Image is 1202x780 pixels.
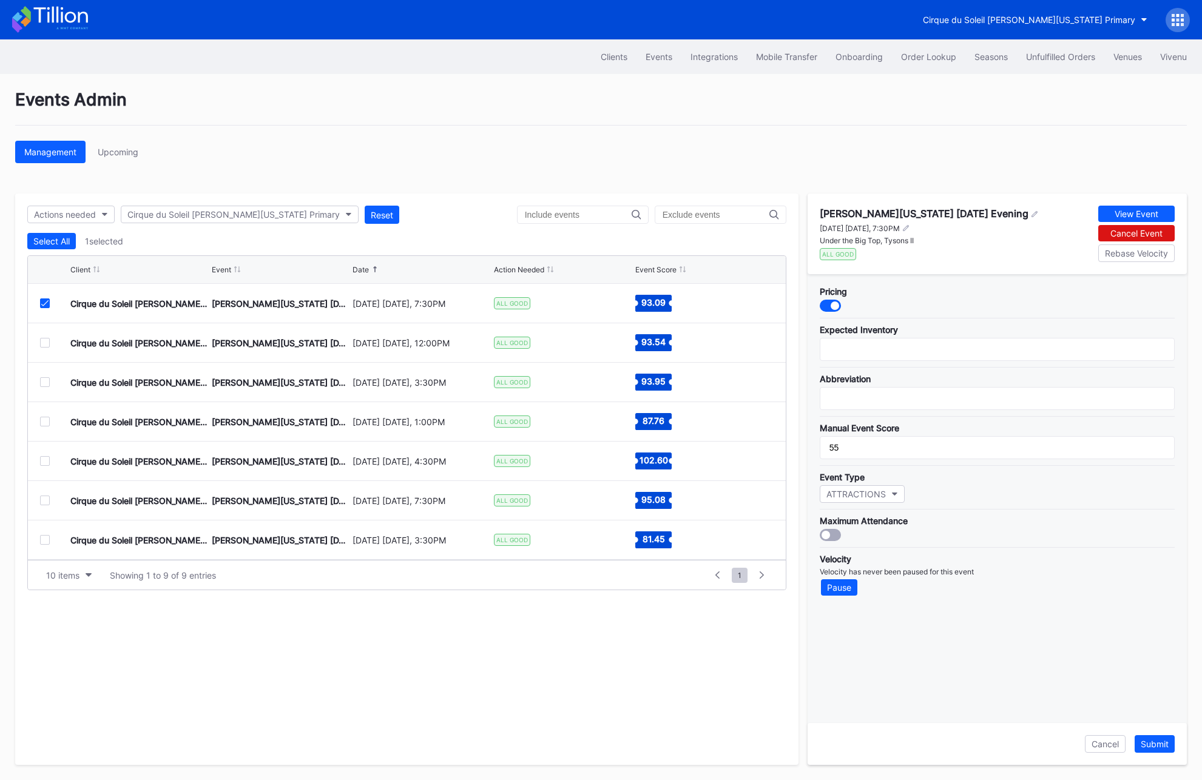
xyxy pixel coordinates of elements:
[1098,206,1175,222] button: View Event
[965,45,1017,68] button: Seasons
[127,209,340,220] div: Cirque du Soleil [PERSON_NAME][US_STATE] Primary
[826,45,892,68] button: Onboarding
[40,567,98,583] button: 10 items
[635,265,677,274] div: Event Score
[494,455,530,467] div: ALL GOOD
[494,265,544,274] div: Action Needed
[353,496,491,506] div: [DATE] [DATE], 7:30PM
[70,377,209,388] div: Cirque du Soleil [PERSON_NAME][US_STATE] Primary
[1160,52,1187,62] div: Vivenu
[70,265,90,274] div: Client
[641,494,666,505] text: 95.08
[70,338,209,348] div: Cirque du Soleil [PERSON_NAME][US_STATE] Primary
[974,52,1008,62] div: Seasons
[820,485,905,503] button: ATTRACTIONS
[353,338,491,348] div: [DATE] [DATE], 12:00PM
[820,207,1028,220] div: [PERSON_NAME][US_STATE] [DATE] Evening
[27,233,76,249] button: Select All
[34,209,96,220] div: Actions needed
[110,570,216,580] div: Showing 1 to 9 of 9 entries
[212,496,350,506] div: [PERSON_NAME][US_STATE] [DATE] Evening
[690,52,738,62] div: Integrations
[15,89,1187,126] div: Events Admin
[371,210,393,220] div: Reset
[641,297,666,308] text: 93.09
[820,554,1175,564] div: Velocity
[212,535,350,545] div: [PERSON_NAME][US_STATE] [DATE] Afternoon
[732,568,748,583] span: 1
[46,570,79,580] div: 10 items
[641,376,666,386] text: 93.95
[636,45,681,68] button: Events
[820,324,1175,335] div: Expected Inventory
[353,456,491,466] div: [DATE] [DATE], 4:30PM
[121,206,359,223] button: Cirque du Soleil [PERSON_NAME][US_STATE] Primary
[820,374,1175,384] div: Abbreviation
[643,415,664,426] text: 87.76
[1017,45,1104,68] button: Unfulfilled Orders
[892,45,965,68] button: Order Lookup
[1151,45,1196,68] a: Vivenu
[353,417,491,427] div: [DATE] [DATE], 1:00PM
[89,141,147,163] button: Upcoming
[494,534,530,546] div: ALL GOOD
[353,298,491,309] div: [DATE] [DATE], 7:30PM
[923,15,1135,25] div: Cirque du Soleil [PERSON_NAME][US_STATE] Primary
[24,147,76,157] div: Management
[353,535,491,545] div: [DATE] [DATE], 3:30PM
[85,236,123,246] div: 1 selected
[1110,228,1163,238] div: Cancel Event
[1104,45,1151,68] button: Venues
[494,415,530,428] div: ALL GOOD
[212,377,350,388] div: [PERSON_NAME][US_STATE] [DATE] Afternoon
[1115,209,1158,219] div: View Event
[353,377,491,388] div: [DATE] [DATE], 3:30PM
[592,45,636,68] a: Clients
[820,567,1175,576] div: Velocity has never been paused for this event
[27,206,115,223] button: Actions needed
[365,206,399,224] button: Reset
[826,489,886,499] div: ATTRACTIONS
[70,456,209,466] div: Cirque du Soleil [PERSON_NAME][US_STATE] Primary
[494,297,530,309] div: ALL GOOD
[70,496,209,506] div: Cirque du Soleil [PERSON_NAME][US_STATE] Primary
[70,298,209,309] div: Cirque du Soleil [PERSON_NAME][US_STATE] Primary
[747,45,826,68] button: Mobile Transfer
[827,582,851,593] div: Pause
[681,45,747,68] button: Integrations
[820,286,1175,297] div: Pricing
[353,265,369,274] div: Date
[494,337,530,349] div: ALL GOOD
[1105,248,1168,258] div: Rebase Velocity
[212,417,350,427] div: [PERSON_NAME][US_STATE] [DATE] Afternoon
[212,456,350,466] div: [PERSON_NAME][US_STATE] [DATE] Evening
[663,210,769,220] input: Exclude events
[646,52,672,62] div: Events
[820,472,1175,482] div: Event Type
[601,52,627,62] div: Clients
[1085,735,1126,753] button: Cancel
[494,494,530,506] div: ALL GOOD
[212,298,350,309] div: [PERSON_NAME][US_STATE] [DATE] Evening
[641,337,666,347] text: 93.54
[212,265,231,274] div: Event
[70,535,209,545] div: Cirque du Soleil [PERSON_NAME][US_STATE] Primary
[15,141,86,163] button: Management
[642,534,664,544] text: 81.45
[1092,739,1119,749] div: Cancel
[494,376,530,388] div: ALL GOOD
[820,236,1039,245] div: Under the Big Top, Tysons II
[836,52,883,62] div: Onboarding
[756,52,817,62] div: Mobile Transfer
[820,248,856,260] div: ALL GOOD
